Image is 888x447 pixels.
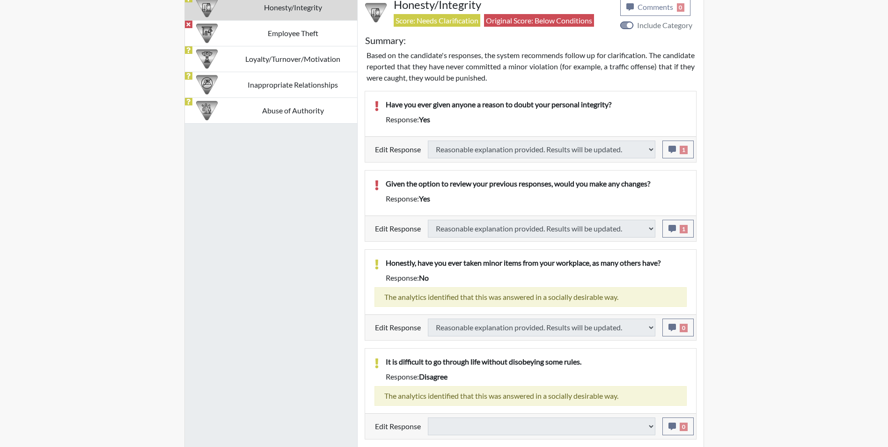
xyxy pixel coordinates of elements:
div: Response: [379,272,694,283]
td: Abuse of Authority [229,97,357,123]
img: CATEGORY%20ICON-07.58b65e52.png [196,22,218,44]
div: Response: [379,114,694,125]
span: Comments [638,2,673,11]
label: Edit Response [375,220,421,238]
span: 0 [677,3,685,12]
span: 1 [680,225,688,233]
div: Update the test taker's response, the change might impact the score [421,417,662,435]
p: Have you ever given anyone a reason to doubt your personal integrity? [386,99,687,110]
span: no [419,273,429,282]
td: Loyalty/Turnover/Motivation [229,46,357,72]
span: disagree [419,372,448,381]
div: The analytics identified that this was answered in a socially desirable way. [374,287,687,307]
span: 0 [680,423,688,431]
span: yes [419,115,430,124]
td: Inappropriate Relationships [229,72,357,97]
span: Score: Needs Clarification [394,14,480,27]
div: Update the test taker's response, the change might impact the score [421,220,662,238]
p: Based on the candidate's responses, the system recommends follow up for clarification. The candid... [367,50,695,83]
button: 1 [662,220,694,238]
button: 0 [662,319,694,336]
span: Original Score: Below Conditions [484,14,594,27]
button: 1 [662,141,694,158]
span: 0 [680,324,688,332]
span: yes [419,194,430,203]
label: Include Category [637,20,692,31]
p: Honestly, have you ever taken minor items from your workplace, as many others have? [386,257,687,268]
img: CATEGORY%20ICON-14.139f8ef7.png [196,74,218,96]
img: CATEGORY%20ICON-17.40ef8247.png [196,48,218,70]
div: Response: [379,371,694,382]
img: CATEGORY%20ICON-11.a5f294f4.png [365,2,387,23]
label: Edit Response [375,417,421,435]
td: Employee Theft [229,20,357,46]
span: 1 [680,146,688,154]
div: Update the test taker's response, the change might impact the score [421,319,662,336]
img: CATEGORY%20ICON-01.94e51fac.png [196,100,218,121]
div: Update the test taker's response, the change might impact the score [421,141,662,158]
div: The analytics identified that this was answered in a socially desirable way. [374,386,687,406]
button: 0 [662,417,694,435]
label: Edit Response [375,319,421,336]
div: Response: [379,193,694,204]
h5: Summary: [365,35,406,46]
p: Given the option to review your previous responses, would you make any changes? [386,178,687,189]
label: Edit Response [375,141,421,158]
p: It is difficult to go through life without disobeying some rules. [386,356,687,367]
